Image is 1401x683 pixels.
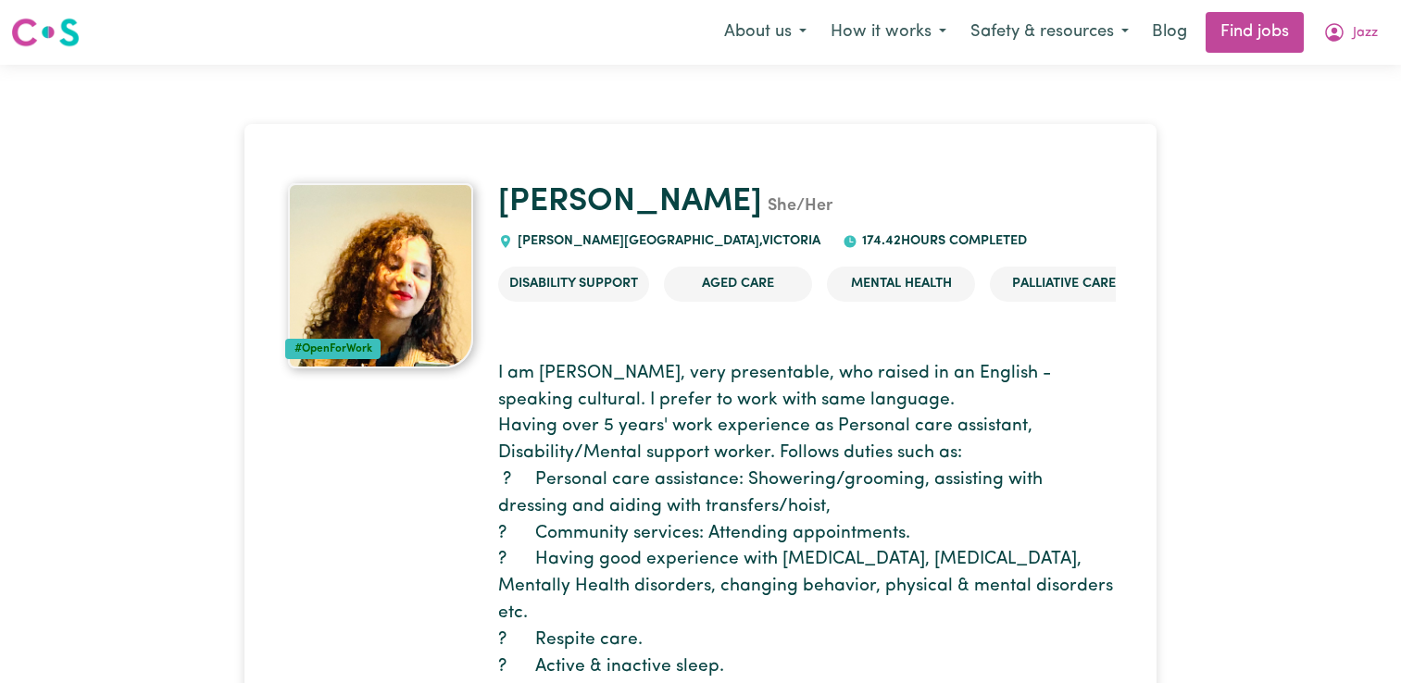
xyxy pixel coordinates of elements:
span: Jazz [1353,23,1378,43]
li: Disability Support [498,267,649,302]
a: Jazz Davies's profile picture'#OpenForWork [285,183,476,368]
li: Mental Health [827,267,975,302]
div: #OpenForWork [285,339,381,359]
a: [PERSON_NAME] [498,186,762,218]
span: She/Her [762,198,832,215]
img: Careseekers logo [11,16,80,49]
button: Safety & resources [958,13,1141,52]
button: My Account [1311,13,1390,52]
a: Careseekers logo [11,11,80,54]
span: 174.42 hours completed [857,234,1027,248]
li: Palliative care [990,267,1138,302]
button: About us [712,13,819,52]
a: Find jobs [1206,12,1304,53]
a: Blog [1141,12,1198,53]
li: Aged Care [664,267,812,302]
span: [PERSON_NAME][GEOGRAPHIC_DATA] , Victoria [513,234,820,248]
button: How it works [819,13,958,52]
img: Jazz Davies [288,183,473,368]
